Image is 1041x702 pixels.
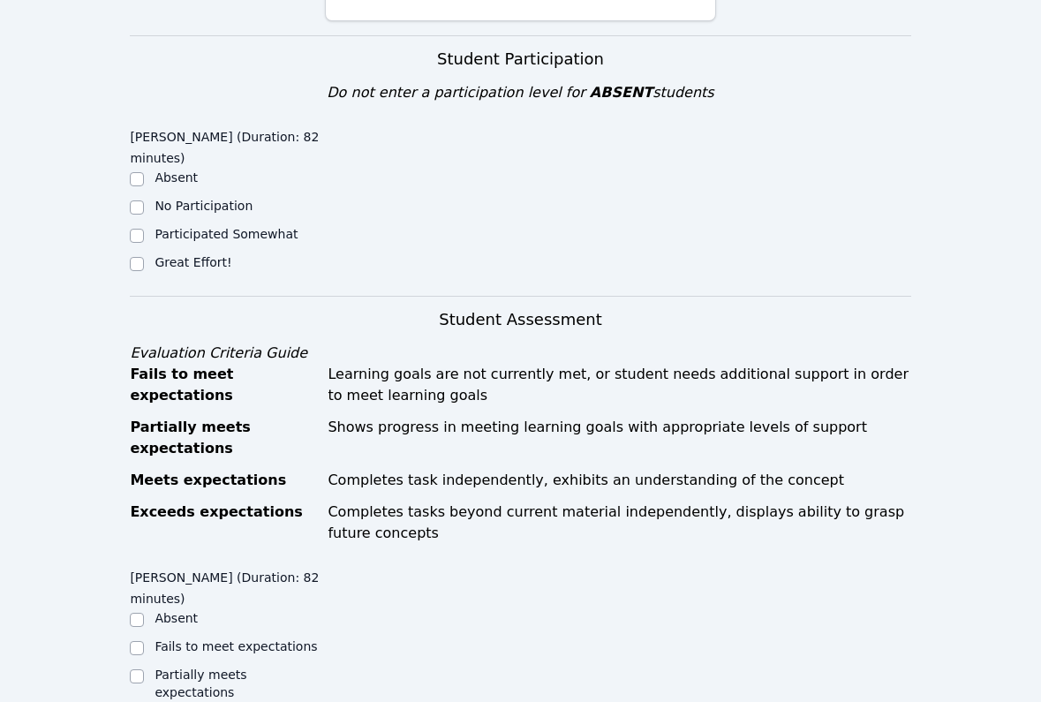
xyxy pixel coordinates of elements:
label: Absent [155,611,198,625]
label: Absent [155,170,198,185]
legend: [PERSON_NAME] (Duration: 82 minutes) [130,562,325,609]
div: Evaluation Criteria Guide [130,343,910,364]
label: Participated Somewhat [155,227,298,241]
legend: [PERSON_NAME] (Duration: 82 minutes) [130,121,325,169]
div: Meets expectations [130,470,317,491]
div: Do not enter a participation level for students [130,82,910,103]
label: No Participation [155,199,253,213]
div: Completes task independently, exhibits an understanding of the concept [328,470,910,491]
div: Completes tasks beyond current material independently, displays ability to grasp future concepts [328,502,910,544]
div: Exceeds expectations [130,502,317,544]
div: Shows progress in meeting learning goals with appropriate levels of support [328,417,910,459]
label: Great Effort! [155,255,231,269]
span: ABSENT [590,84,653,101]
h3: Student Participation [130,47,910,72]
label: Partially meets expectations [155,668,246,699]
div: Learning goals are not currently met, or student needs additional support in order to meet learni... [328,364,910,406]
label: Fails to meet expectations [155,639,317,653]
div: Partially meets expectations [130,417,317,459]
div: Fails to meet expectations [130,364,317,406]
h3: Student Assessment [130,307,910,332]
